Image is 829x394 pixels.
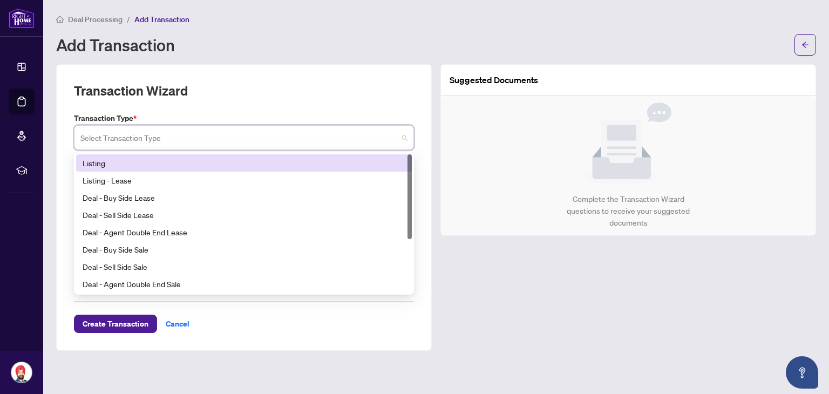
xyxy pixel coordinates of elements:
[11,362,32,383] img: Profile Icon
[76,206,412,223] div: Deal - Sell Side Lease
[555,193,702,229] div: Complete the Transaction Wizard questions to receive your suggested documents
[801,41,809,49] span: arrow-left
[74,82,188,99] h2: Transaction Wizard
[127,13,130,25] li: /
[585,103,671,185] img: Null State Icon
[68,15,123,24] span: Deal Processing
[83,226,405,238] div: Deal - Agent Double End Lease
[76,223,412,241] div: Deal - Agent Double End Lease
[76,154,412,172] div: Listing
[74,112,414,124] label: Transaction Type
[76,258,412,275] div: Deal - Sell Side Sale
[76,275,412,293] div: Deal - Agent Double End Sale
[76,189,412,206] div: Deal - Buy Side Lease
[134,15,189,24] span: Add Transaction
[83,261,405,273] div: Deal - Sell Side Sale
[157,315,198,333] button: Cancel
[450,73,538,87] article: Suggested Documents
[76,172,412,189] div: Listing - Lease
[83,315,148,332] span: Create Transaction
[83,157,405,169] div: Listing
[83,278,405,290] div: Deal - Agent Double End Sale
[56,16,64,23] span: home
[74,315,157,333] button: Create Transaction
[9,8,35,28] img: logo
[56,36,175,53] h1: Add Transaction
[166,315,189,332] span: Cancel
[83,209,405,221] div: Deal - Sell Side Lease
[786,356,818,389] button: Open asap
[83,192,405,203] div: Deal - Buy Side Lease
[83,243,405,255] div: Deal - Buy Side Sale
[76,241,412,258] div: Deal - Buy Side Sale
[83,174,405,186] div: Listing - Lease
